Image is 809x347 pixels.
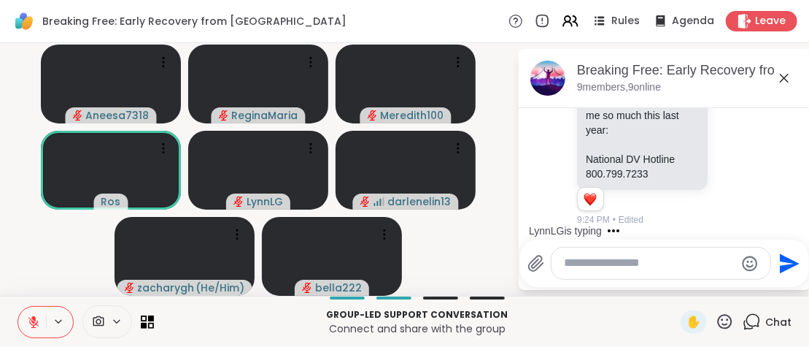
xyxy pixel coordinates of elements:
div: LynnLG is typing [529,224,602,238]
span: ReginaMaria [232,108,298,123]
button: Send [771,247,804,280]
div: Reaction list [578,188,603,211]
img: Breaking Free: Early Recovery from Abuse, Sep 11 [530,61,565,96]
span: ✋ [686,313,701,331]
span: Aneesa7318 [86,108,150,123]
span: LynnLG [247,194,283,209]
span: 9:24 PM [577,213,610,226]
span: Rules [611,14,640,28]
span: Edited [619,213,643,226]
span: bella222 [315,281,362,295]
span: audio-muted [233,197,244,207]
button: Emoji picker [741,255,759,272]
p: National DV Hotline 800.799.7233 [586,152,699,181]
p: 9 members, 9 online [577,80,661,95]
p: Wanted to share this with you as they helped me so much this last year: [586,79,699,137]
span: audio-muted [125,283,135,293]
span: audio-muted [360,197,371,207]
button: Reactions: love [582,194,597,205]
span: Ros [101,194,121,209]
span: audio-muted [219,110,229,121]
div: Breaking Free: Early Recovery from [GEOGRAPHIC_DATA], [DATE] [577,61,799,80]
span: audio-muted [368,110,378,121]
span: Meredith100 [381,108,444,123]
span: audio-muted [73,110,83,121]
textarea: Type your message [565,256,735,271]
p: Group-led support conversation [163,308,672,321]
span: audio-muted [302,283,312,293]
span: Leave [755,14,786,28]
span: ( He/Him ) [196,281,245,295]
span: Chat [765,315,791,329]
span: zacharygh [138,281,195,295]
p: Connect and share with the group [163,321,672,336]
span: darlenelin13 [388,194,452,209]
img: ShareWell Logomark [12,9,36,34]
span: Agenda [672,14,714,28]
span: • [613,213,616,226]
span: Breaking Free: Early Recovery from [GEOGRAPHIC_DATA] [42,14,347,28]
